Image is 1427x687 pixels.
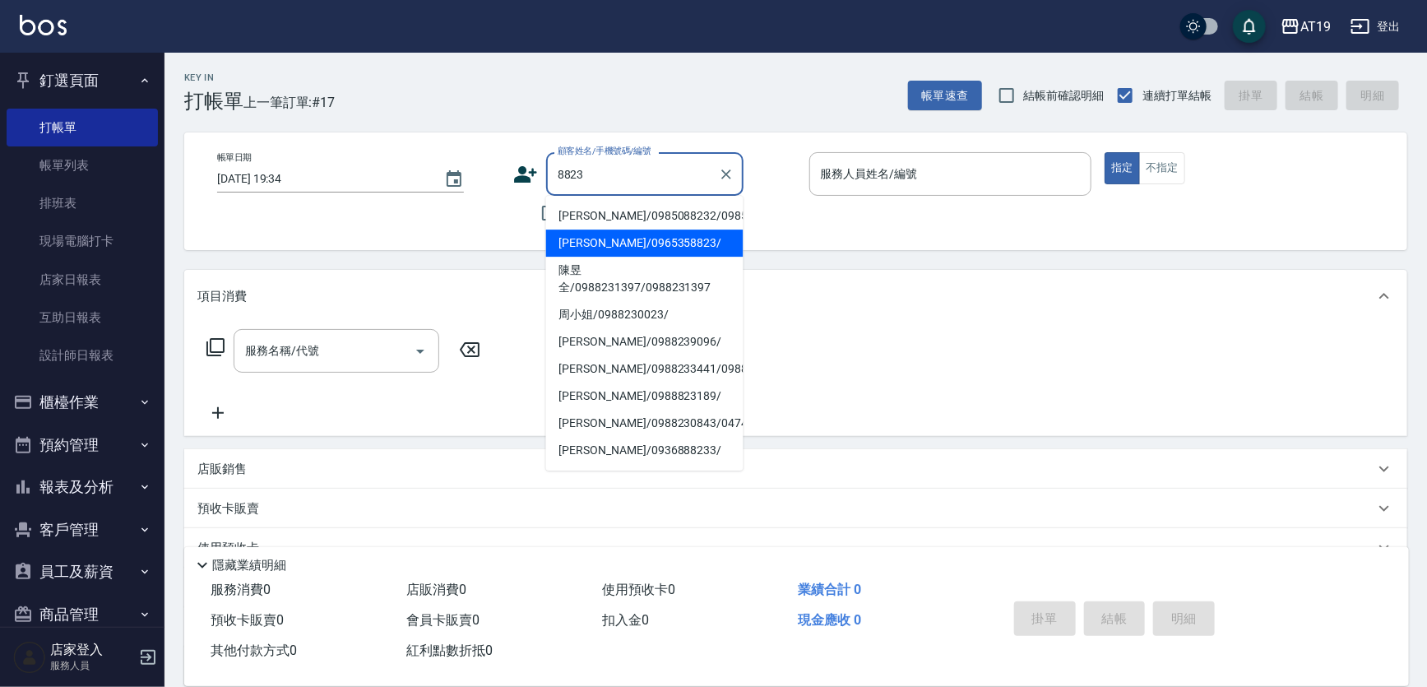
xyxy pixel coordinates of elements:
button: 員工及薪資 [7,550,158,593]
button: save [1233,10,1266,43]
img: Logo [20,15,67,35]
li: [PERSON_NAME]/0988233441/0988233441 [546,355,744,383]
a: 現場電腦打卡 [7,222,158,260]
p: 預收卡販賣 [197,500,259,518]
button: 客戶管理 [7,508,158,551]
li: 周小姐/0988230023/ [546,301,744,328]
span: 上一筆訂單:#17 [243,92,336,113]
span: 其他付款方式 0 [211,643,297,658]
div: 預收卡販賣 [184,489,1407,528]
a: 排班表 [7,184,158,222]
p: 服務人員 [50,658,134,673]
button: 登出 [1344,12,1407,42]
button: 指定 [1105,152,1140,184]
span: 會員卡販賣 0 [406,612,480,628]
div: AT19 [1300,16,1331,37]
li: 陳昱全/0988231397/0988231397 [546,257,744,301]
button: 櫃檯作業 [7,381,158,424]
li: [PERSON_NAME]/0988230843/04743 [546,410,744,437]
button: 不指定 [1139,152,1185,184]
span: 紅利點數折抵 0 [406,643,493,658]
button: Choose date, selected date is 2025-09-13 [434,160,474,199]
span: 現金應收 0 [798,612,861,628]
input: YYYY/MM/DD hh:mm [217,165,428,193]
span: 連續打單結帳 [1142,87,1212,104]
button: AT19 [1274,10,1337,44]
p: 使用預收卡 [197,540,259,557]
p: 項目消費 [197,288,247,305]
span: 預收卡販賣 0 [211,612,284,628]
li: [PERSON_NAME]/0988823189/ [546,383,744,410]
button: 帳單速查 [908,81,982,111]
img: Person [13,641,46,674]
h5: 店家登入 [50,642,134,658]
a: 設計師日報表 [7,337,158,374]
span: 服務消費 0 [211,582,271,597]
span: 業績合計 0 [798,582,861,597]
button: Clear [715,163,738,186]
button: 報表及分析 [7,466,158,508]
p: 隱藏業績明細 [212,557,286,574]
span: 扣入金 0 [602,612,649,628]
li: [PERSON_NAME]/0988239096/ [546,328,744,355]
label: 顧客姓名/手機號碼/編號 [558,145,651,157]
button: 釘選頁面 [7,59,158,102]
h2: Key In [184,72,243,83]
a: 互助日報表 [7,299,158,337]
li: [PERSON_NAME]/0965358823/ [546,230,744,257]
p: 店販銷售 [197,461,247,478]
div: 項目消費 [184,270,1407,323]
h3: 打帳單 [184,90,243,113]
button: Open [407,338,433,364]
li: [PERSON_NAME]/0936888233/ [546,437,744,464]
div: 店販銷售 [184,449,1407,489]
a: 帳單列表 [7,146,158,184]
button: 商品管理 [7,593,158,636]
div: 使用預收卡 [184,528,1407,568]
button: 預約管理 [7,424,158,467]
li: [PERSON_NAME]/0985088232/0985088232 [546,202,744,230]
a: 店家日報表 [7,261,158,299]
label: 帳單日期 [217,151,252,164]
a: 打帳單 [7,109,158,146]
span: 結帳前確認明細 [1024,87,1105,104]
span: 店販消費 0 [406,582,466,597]
span: 使用預收卡 0 [602,582,675,597]
li: [PERSON_NAME]/0975488235/0975488235 [546,464,744,491]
